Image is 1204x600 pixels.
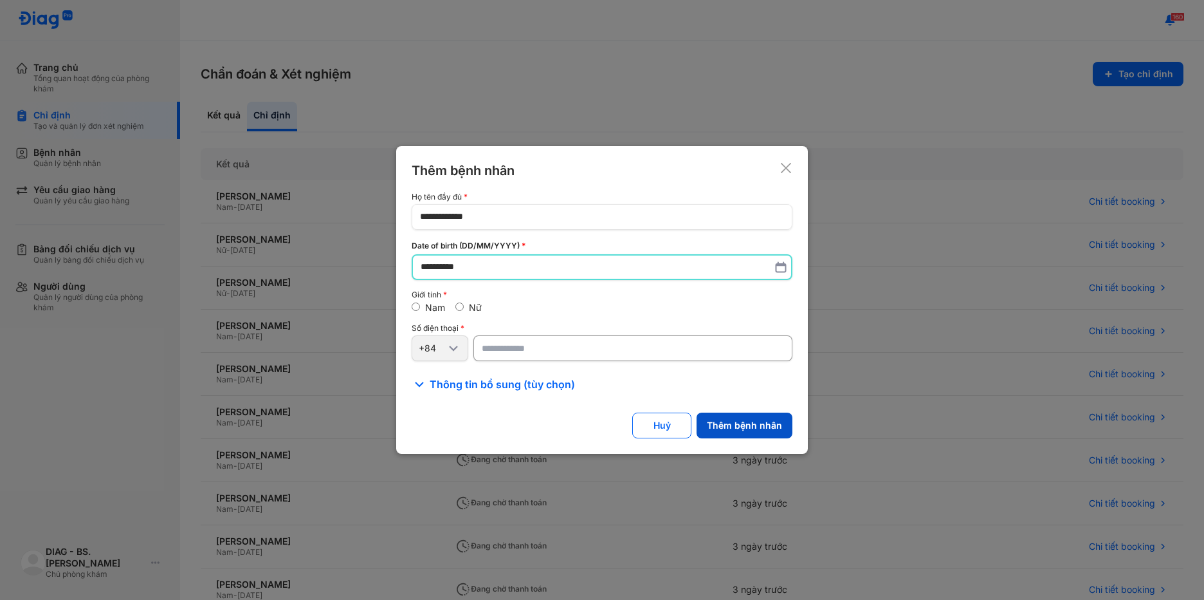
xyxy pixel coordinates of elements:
[469,302,482,313] label: Nữ
[412,290,792,299] div: Giới tính
[412,324,792,333] div: Số điện thoại
[697,413,792,438] button: Thêm bệnh nhân
[430,377,575,392] span: Thông tin bổ sung (tùy chọn)
[412,162,515,180] div: Thêm bệnh nhân
[419,342,446,354] div: +84
[425,302,445,313] label: Nam
[632,413,691,438] button: Huỷ
[412,192,792,202] div: Họ tên đầy đủ
[412,240,792,252] div: Date of birth (DD/MM/YYYY)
